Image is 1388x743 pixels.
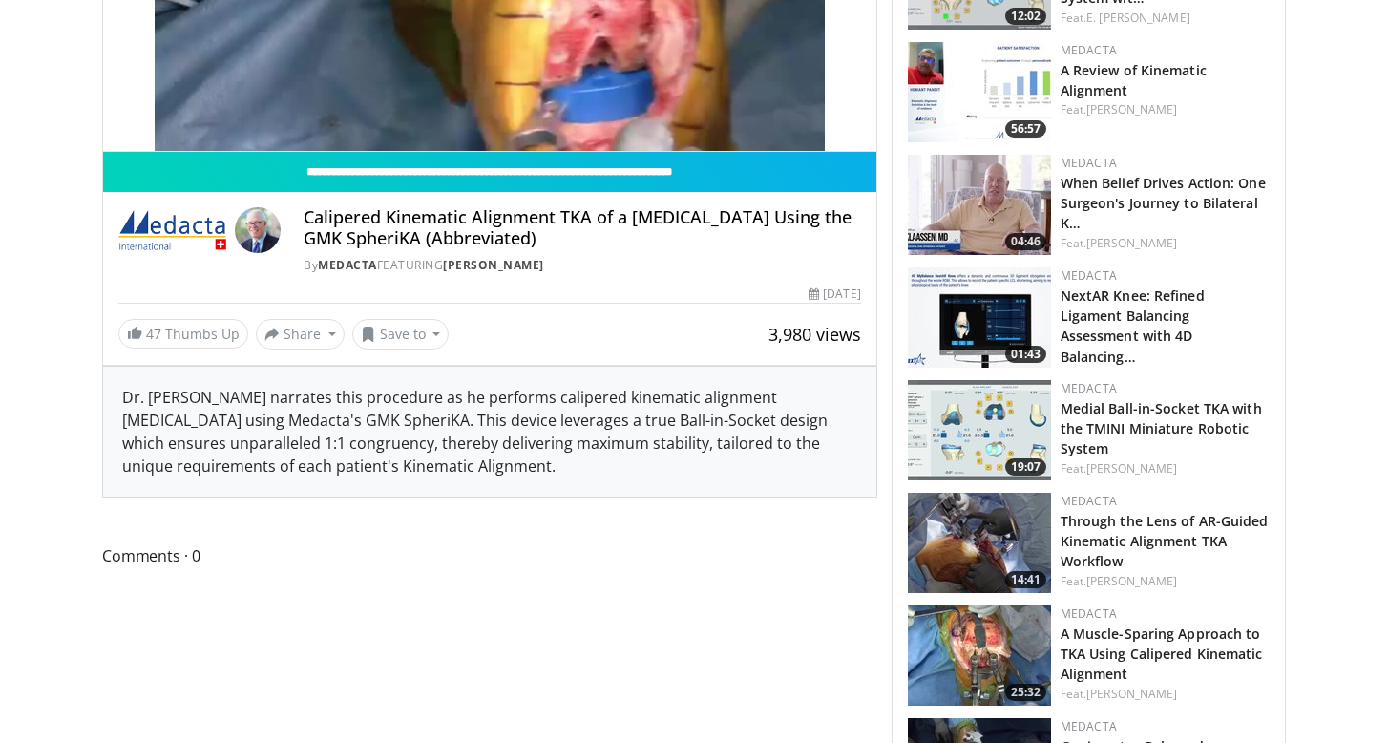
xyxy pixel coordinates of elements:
[1005,346,1046,363] span: 01:43
[1061,512,1269,570] a: Through the Lens of AR-Guided Kinematic Alignment TKA Workflow
[1005,8,1046,25] span: 12:02
[1086,235,1177,251] a: [PERSON_NAME]
[304,257,860,274] div: By FEATURING
[908,493,1051,593] img: a1b90669-76d4-4a1e-9a63-4c89ef5ed2e6.150x105_q85_crop-smart_upscale.jpg
[1061,380,1117,396] a: Medacta
[1061,42,1117,58] a: Medacta
[1061,287,1205,365] a: NextAR Knee: Refined Ligament Balancing Assessment with 4D Balancing…
[1061,235,1270,252] div: Feat.
[908,155,1051,255] img: e7443d18-596a-449b-86f2-a7ae2f76b6bd.150x105_q85_crop-smart_upscale.jpg
[1061,101,1270,118] div: Feat.
[908,267,1051,368] a: 01:43
[908,605,1051,706] img: 79992334-3ae6-45ec-80f5-af688f8136ae.150x105_q85_crop-smart_upscale.jpg
[103,367,876,497] div: Dr. [PERSON_NAME] narrates this procedure as he performs calipered kinematic alignment [MEDICAL_D...
[118,319,248,349] a: 47 Thumbs Up
[908,42,1051,142] a: 56:57
[352,319,450,350] button: Save to
[1061,605,1117,622] a: Medacta
[1005,684,1046,701] span: 25:32
[1086,460,1177,477] a: [PERSON_NAME]
[1061,573,1270,590] div: Feat.
[1061,61,1207,99] a: A Review of Kinematic Alignment
[1061,399,1262,457] a: Medial Ball-in-Socket TKA with the TMINI Miniature Robotic System
[1005,120,1046,138] span: 56:57
[1086,10,1190,26] a: E. [PERSON_NAME]
[1061,174,1266,232] a: When Belief Drives Action: One Surgeon's Journey to Bilateral K…
[908,380,1051,480] a: 19:07
[1061,10,1270,27] div: Feat.
[1061,625,1263,683] a: A Muscle-Sparing Approach to TKA Using Calipered Kinematic Alignment
[1005,233,1046,250] span: 04:46
[1061,686,1270,703] div: Feat.
[102,543,877,568] span: Comments 0
[908,605,1051,706] a: 25:32
[1005,571,1046,588] span: 14:41
[1086,101,1177,117] a: [PERSON_NAME]
[1086,573,1177,589] a: [PERSON_NAME]
[908,267,1051,368] img: 6a8baa29-1674-4a99-9eca-89e914d57116.150x105_q85_crop-smart_upscale.jpg
[1061,493,1117,509] a: Medacta
[1061,267,1117,284] a: Medacta
[768,323,861,346] span: 3,980 views
[809,286,860,303] div: [DATE]
[908,42,1051,142] img: f98fa1a1-3411-4bfe-8299-79a530ffd7ff.150x105_q85_crop-smart_upscale.jpg
[304,207,860,248] h4: Calipered Kinematic Alignment TKA of a [MEDICAL_DATA] Using the GMK SpheriKA (Abbreviated)
[908,380,1051,480] img: e4c7c2de-3208-4948-8bee-7202992581dd.150x105_q85_crop-smart_upscale.jpg
[443,257,544,273] a: [PERSON_NAME]
[908,155,1051,255] a: 04:46
[256,319,345,350] button: Share
[146,325,161,343] span: 47
[1061,155,1117,171] a: Medacta
[1086,686,1177,702] a: [PERSON_NAME]
[235,207,281,253] img: Avatar
[908,493,1051,593] a: 14:41
[1061,460,1270,478] div: Feat.
[118,207,227,253] img: Medacta
[1061,718,1117,734] a: Medacta
[1005,458,1046,476] span: 19:07
[318,257,377,273] a: Medacta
